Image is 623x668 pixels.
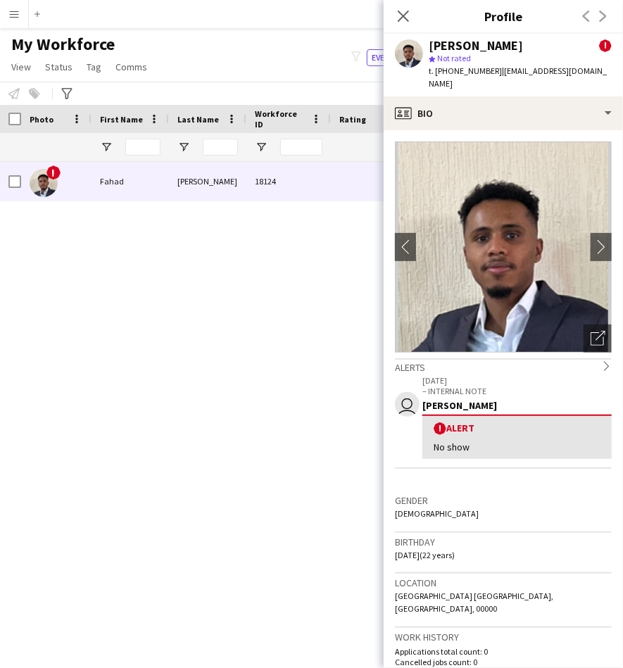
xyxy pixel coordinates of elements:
h3: Location [395,576,612,589]
span: Not rated [437,53,471,63]
a: View [6,58,37,76]
p: Applications total count: 0 [395,646,612,657]
div: [PERSON_NAME] [422,399,612,412]
span: First Name [100,114,143,125]
button: Open Filter Menu [255,141,268,153]
div: Fahad [92,162,169,201]
h3: Birthday [395,536,612,548]
a: Tag [81,58,107,76]
button: Open Filter Menu [100,141,113,153]
span: ! [46,165,61,179]
a: Status [39,58,78,76]
div: Alerts [395,358,612,374]
h3: Profile [384,7,623,25]
p: – INTERNAL NOTE [422,386,612,396]
div: [PERSON_NAME] [429,39,523,52]
span: Last Name [177,114,219,125]
button: Everyone8,118 [367,49,437,66]
img: Fahad Jaber [30,169,58,197]
span: | [EMAIL_ADDRESS][DOMAIN_NAME] [429,65,607,89]
div: 18124 [246,162,331,201]
div: Alert [434,422,600,435]
input: Workforce ID Filter Input [280,139,322,156]
span: Photo [30,114,54,125]
span: Comms [115,61,147,73]
span: Tag [87,61,101,73]
span: Rating [339,114,366,125]
span: ! [434,422,446,435]
span: t. [PHONE_NUMBER] [429,65,502,76]
span: [GEOGRAPHIC_DATA] [GEOGRAPHIC_DATA], [GEOGRAPHIC_DATA], 00000 [395,591,553,614]
span: My Workforce [11,34,115,55]
span: View [11,61,31,73]
input: Last Name Filter Input [203,139,238,156]
button: Open Filter Menu [177,141,190,153]
span: Workforce ID [255,108,306,130]
div: Open photos pop-in [584,324,612,353]
img: Crew avatar or photo [395,141,612,353]
div: No show [434,441,600,453]
div: Bio [384,96,623,130]
span: [DATE] (22 years) [395,550,455,560]
span: ! [599,39,612,52]
span: Status [45,61,73,73]
span: [DEMOGRAPHIC_DATA] [395,508,479,519]
p: Cancelled jobs count: 0 [395,657,612,667]
app-action-btn: Advanced filters [58,85,75,102]
input: First Name Filter Input [125,139,161,156]
p: [DATE] [422,375,612,386]
h3: Work history [395,631,612,643]
a: Comms [110,58,153,76]
h3: Gender [395,494,612,507]
div: [PERSON_NAME] [169,162,246,201]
